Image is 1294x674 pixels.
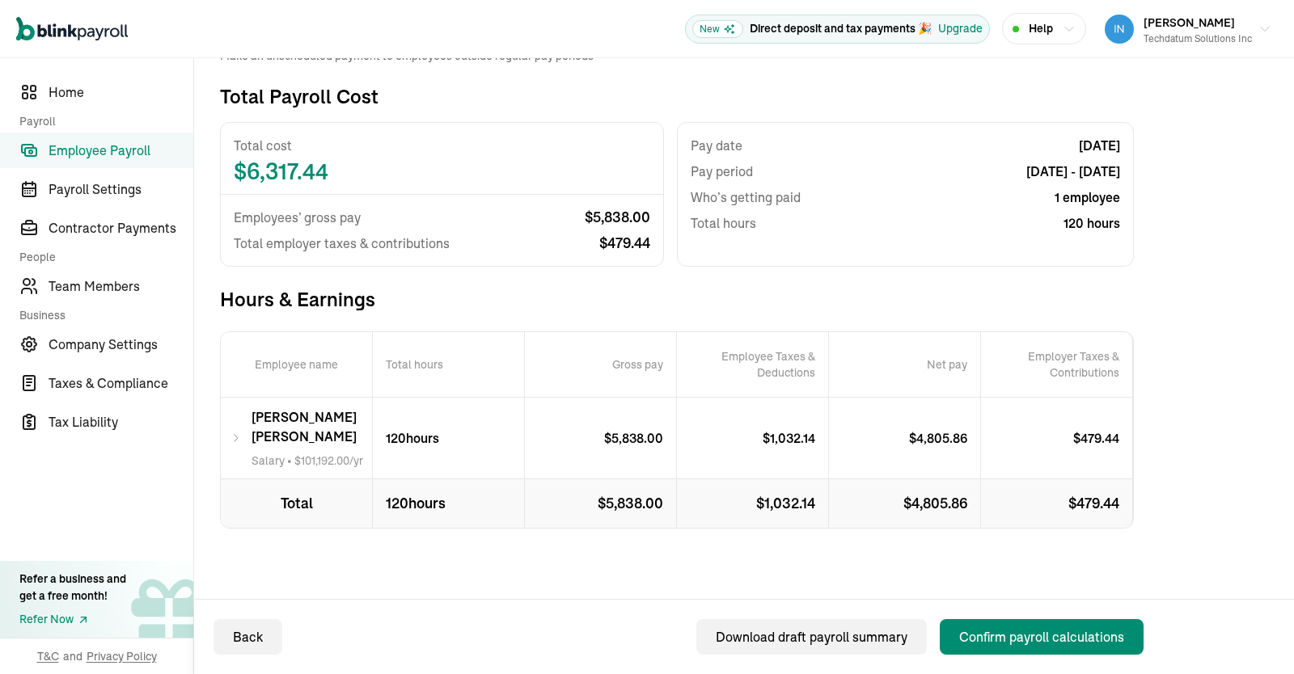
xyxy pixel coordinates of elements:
div: Back [233,627,263,647]
span: 1 employee [1055,187,1120,207]
span: Salary [252,453,285,468]
p: $ 1,032.14 [677,479,829,528]
p: $ 479.44 [981,479,1133,528]
span: Hours & Earnings [220,286,1134,312]
p: Direct deposit and tax payments 🎉 [750,20,932,37]
span: [DATE] [1079,136,1120,155]
button: Back [214,619,282,655]
span: Tax Liability [49,412,193,432]
span: Help [1029,20,1053,37]
a: Refer Now [19,611,126,628]
button: [PERSON_NAME]Techdatum Solutions Inc [1098,9,1278,49]
span: Employees’ gross pay [234,208,361,227]
p: $ 1,032.14 [763,428,828,448]
nav: Global [16,6,128,53]
p: 120 hours [373,479,525,528]
span: Pay period [691,162,753,181]
p: Total hours [373,332,525,397]
span: T&C [37,648,59,664]
span: Pay date [691,136,742,155]
span: Total employer taxes & contributions [234,234,450,253]
iframe: Chat Widget [1213,596,1294,674]
span: [PERSON_NAME] [1144,15,1235,30]
button: Download draft payroll summary [696,619,927,655]
span: Team Members [49,276,193,296]
p: $ 5,838.00 [604,428,676,448]
span: Taxes & Compliance [49,373,193,393]
span: Employee Payroll [49,141,193,160]
p: $ 4,805.86 [909,428,980,448]
p: 120 hours [386,428,439,448]
p: Employer Taxes & Contributions [1022,348,1132,381]
span: Home [49,82,193,102]
span: $ 5,838.00 [585,208,650,227]
span: Business [19,307,184,323]
p: Employee Taxes & Deductions [718,348,828,381]
div: Net pay [829,332,981,397]
span: Who’s getting paid [691,187,801,207]
button: Help [1002,13,1086,44]
span: Payroll [19,113,184,129]
p: Total [221,479,373,528]
div: Download draft payroll summary [716,627,907,647]
h3: Total Payroll Cost [220,83,378,109]
div: Techdatum Solutions Inc [1144,32,1252,46]
span: $ 101,192.00 /yr [294,453,363,468]
div: Confirm payroll calculations [959,627,1124,647]
div: Refer a business and get a free month! [19,571,126,604]
p: $ 479.44 [1073,428,1132,448]
span: Total hours [691,213,756,233]
span: $ 479.44 [599,234,650,253]
span: [PERSON_NAME] [PERSON_NAME] [252,407,372,446]
p: Employee name [221,332,373,397]
span: 120 hours [1064,213,1120,233]
button: Confirm payroll calculations [940,619,1144,655]
span: Total cost [234,136,650,155]
span: $ 6,317.44 [234,162,650,181]
span: • [252,453,372,469]
span: [DATE] - [DATE] [1026,162,1120,181]
span: Payroll Settings [49,179,193,199]
span: Contractor Payments [49,218,193,238]
p: $ 5,838.00 [525,479,677,528]
div: Gross pay [525,332,677,397]
button: Upgrade [938,20,983,37]
span: Company Settings [49,335,193,354]
span: New [692,20,743,38]
span: People [19,249,184,265]
p: $ 4,805.86 [829,479,981,528]
span: Privacy Policy [87,648,157,664]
